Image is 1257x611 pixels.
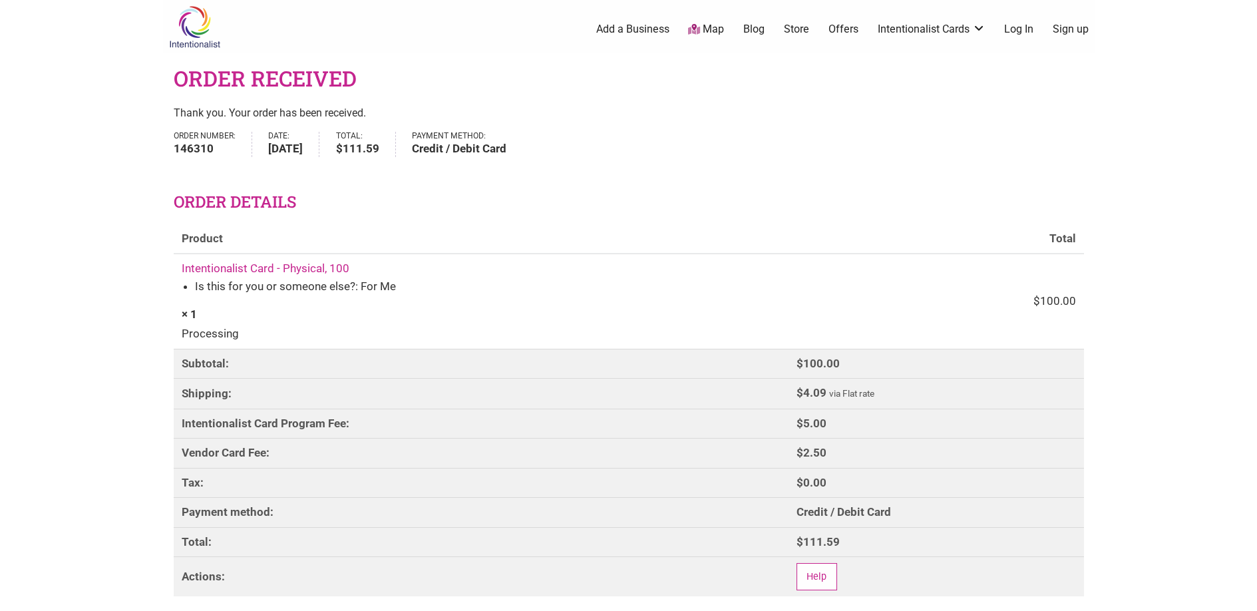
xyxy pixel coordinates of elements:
th: Intentionalist Card Program Fee: [174,409,789,439]
td: Credit / Debit Card [789,497,1084,527]
a: Sign up [1053,22,1089,37]
span: Is this for you or someone else?: [195,280,358,293]
img: Intentionalist [163,5,226,49]
strong: 146310 [174,140,236,158]
span: 4.09 [797,386,826,399]
small: via Flat rate [829,388,874,399]
bdi: 100.00 [1033,294,1076,307]
strong: × 1 [182,307,197,321]
bdi: 111.59 [336,142,379,155]
h2: Order details [174,191,1084,214]
a: Add a Business [596,22,669,37]
strong: Credit / Debit Card [412,140,506,158]
h1: Order received [174,64,357,94]
a: Log In [1004,22,1033,37]
th: Shipping: [174,378,789,409]
th: Product [174,224,789,254]
span: $ [797,357,803,370]
th: Actions: [174,556,789,596]
span: $ [797,535,803,548]
span: $ [797,446,803,459]
th: Total [789,224,1084,254]
li: Date: [268,132,319,157]
span: Processing [182,323,781,343]
li: Payment method: [412,132,522,157]
strong: [DATE] [268,140,303,158]
a: Intentionalist Cards [878,22,986,37]
li: Order number: [174,132,252,157]
span: 5.00 [797,417,826,430]
span: 100.00 [797,357,840,370]
span: 111.59 [797,535,840,548]
th: Subtotal: [174,349,789,379]
th: Vendor Card Fee: [174,438,789,468]
a: Intentionalist Card - Physical, 100 [182,262,349,275]
span: $ [797,476,803,489]
a: Store [784,22,809,37]
li: Total: [336,132,396,157]
a: Map [688,22,724,37]
span: For Me [361,280,396,293]
a: Blog [743,22,765,37]
span: $ [1033,294,1040,307]
span: $ [797,417,803,430]
a: Offers [828,22,858,37]
span: 0.00 [797,476,826,489]
span: $ [336,142,343,155]
th: Tax: [174,468,789,498]
th: Total: [174,527,789,557]
p: Thank you. Your order has been received. [174,104,1084,122]
th: Payment method: [174,497,789,527]
span: $ [797,386,803,399]
a: Help order number 146310 [797,563,837,590]
span: 2.50 [797,446,826,459]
